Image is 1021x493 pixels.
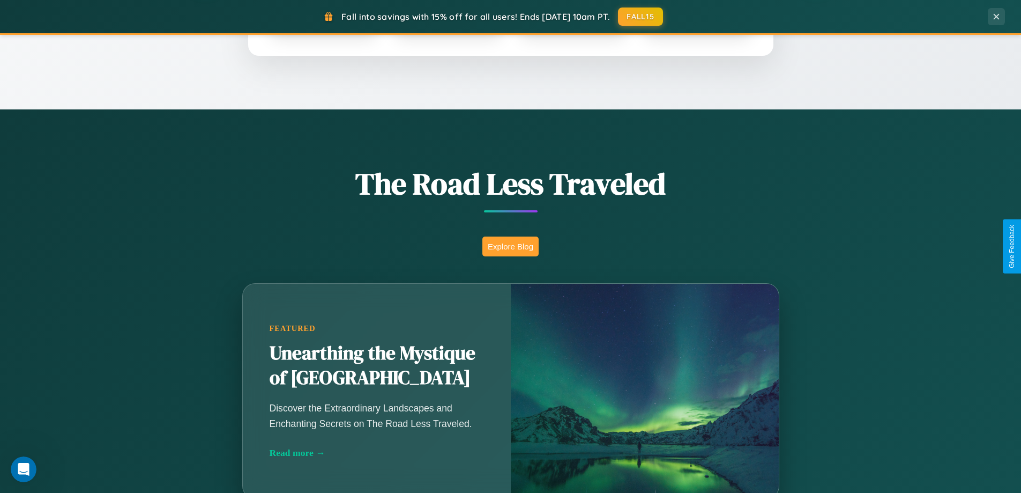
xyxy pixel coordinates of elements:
span: Fall into savings with 15% off for all users! Ends [DATE] 10am PT. [341,11,610,22]
div: Featured [270,324,484,333]
div: Read more → [270,447,484,459]
div: Give Feedback [1008,225,1016,268]
button: FALL15 [618,8,663,26]
iframe: Intercom live chat [11,457,36,482]
h1: The Road Less Traveled [189,163,832,204]
p: Discover the Extraordinary Landscapes and Enchanting Secrets on The Road Less Traveled. [270,401,484,431]
h2: Unearthing the Mystique of [GEOGRAPHIC_DATA] [270,341,484,391]
button: Explore Blog [482,237,539,256]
